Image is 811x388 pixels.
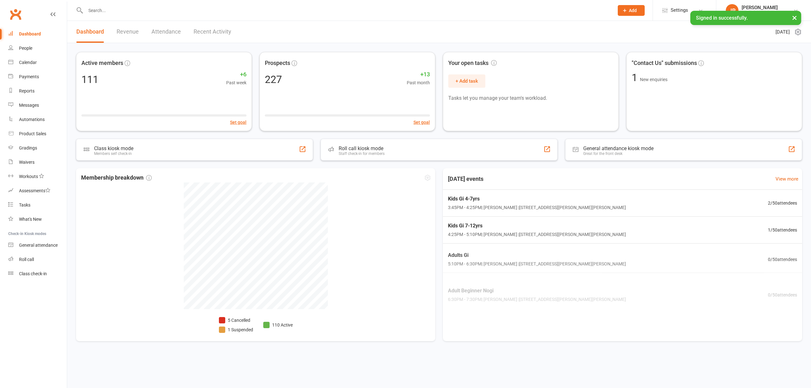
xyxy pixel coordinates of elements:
span: 2 / 50 attendees [768,200,797,207]
div: [PERSON_NAME] [742,5,778,10]
div: People [19,46,32,51]
span: "Contact Us" submissions [632,59,697,68]
button: Set goal [413,119,430,126]
a: Workouts [8,169,67,184]
a: Dashboard [76,21,104,43]
div: Class check-in [19,271,47,276]
button: × [789,11,800,24]
div: Great for the front desk [583,151,654,156]
div: Members self check-in [94,151,133,156]
span: Prospects [265,59,290,68]
a: Automations [8,112,67,127]
span: 4:25PM - 5:10PM | [PERSON_NAME] | [STREET_ADDRESS][PERSON_NAME][PERSON_NAME] [448,231,626,238]
span: Membership breakdown [81,173,152,182]
div: Automations [19,117,45,122]
li: 1 Suspended [219,326,253,333]
a: View more [776,175,798,183]
a: Product Sales [8,127,67,141]
button: Set goal [230,119,246,126]
span: 3:45PM - 4:25PM | [PERSON_NAME] | [STREET_ADDRESS][PERSON_NAME][PERSON_NAME] [448,204,626,211]
span: 1 [632,72,640,84]
div: Reports [19,88,35,93]
a: People [8,41,67,55]
div: Product Sales [19,131,46,136]
span: 5:10PM - 6:30PM | [PERSON_NAME] | [STREET_ADDRESS][PERSON_NAME][PERSON_NAME] [448,260,626,267]
span: 1 / 50 attendees [768,226,797,233]
span: 6:30PM - 7:30PM | [PERSON_NAME] | [STREET_ADDRESS][PERSON_NAME][PERSON_NAME] [448,296,626,303]
div: General attendance kiosk mode [583,145,654,151]
a: General attendance kiosk mode [8,238,67,252]
a: Calendar [8,55,67,70]
li: 5 Cancelled [219,317,253,324]
div: General attendance [19,243,58,248]
div: Dashboard [19,31,41,36]
span: New enquiries [640,77,667,82]
span: Add [629,8,637,13]
span: Active members [81,59,123,68]
a: What's New [8,212,67,226]
a: Class kiosk mode [8,267,67,281]
div: 111 [81,74,99,85]
div: 227 [265,74,282,85]
button: Add [618,5,645,16]
span: Adults Gi [448,251,626,259]
span: Past week [226,79,246,86]
a: Tasks [8,198,67,212]
span: Adult Beginner Nogi [448,287,626,295]
a: Payments [8,70,67,84]
a: Revenue [117,21,139,43]
li: 110 Active [263,321,293,328]
span: Kids Gi 4-7yrs [448,195,626,203]
a: Messages [8,98,67,112]
span: Signed in successfully. [696,15,748,21]
a: Attendance [151,21,181,43]
a: Dashboard [8,27,67,41]
a: Clubworx [8,6,23,22]
div: Messages [19,103,39,108]
div: Staff check-in for members [339,151,385,156]
a: Recent Activity [194,21,231,43]
button: + Add task [448,74,485,88]
span: 0 / 50 attendees [768,291,797,298]
div: Roll call kiosk mode [339,145,385,151]
span: Your open tasks [448,59,497,68]
span: [DATE] [776,28,790,36]
div: Tasks [19,202,30,207]
div: Platinum Jiu Jitsu [742,10,778,16]
div: Payments [19,74,39,79]
div: Assessments [19,188,50,193]
a: Roll call [8,252,67,267]
div: Gradings [19,145,37,150]
input: Search... [84,6,610,15]
div: What's New [19,217,42,222]
div: Roll call [19,257,34,262]
span: +13 [407,70,430,79]
span: 0 / 50 attendees [768,256,797,263]
div: Waivers [19,160,35,165]
a: Waivers [8,155,67,169]
span: +6 [226,70,246,79]
span: Settings [671,3,688,17]
div: Class kiosk mode [94,145,133,151]
span: Past month [407,79,430,86]
div: Calendar [19,60,37,65]
div: JP [726,4,738,17]
a: Assessments [8,184,67,198]
p: Tasks let you manage your team's workload. [448,94,613,102]
h3: [DATE] events [443,173,489,185]
a: Gradings [8,141,67,155]
a: Reports [8,84,67,98]
div: Workouts [19,174,38,179]
span: Kids Gi 7-12yrs [448,222,626,230]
